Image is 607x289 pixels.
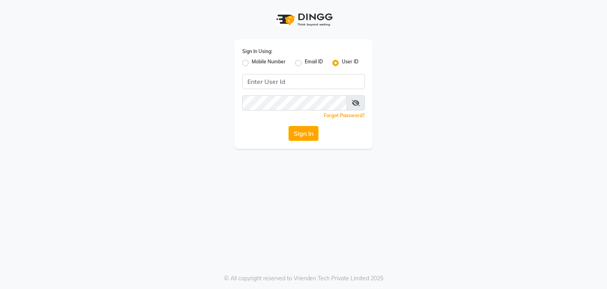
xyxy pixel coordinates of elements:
[288,126,319,141] button: Sign In
[242,48,272,55] label: Sign In Using:
[342,58,358,68] label: User ID
[324,112,365,118] a: Forgot Password?
[242,74,365,89] input: Username
[305,58,323,68] label: Email ID
[252,58,286,68] label: Mobile Number
[242,95,347,110] input: Username
[272,8,335,31] img: logo1.svg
